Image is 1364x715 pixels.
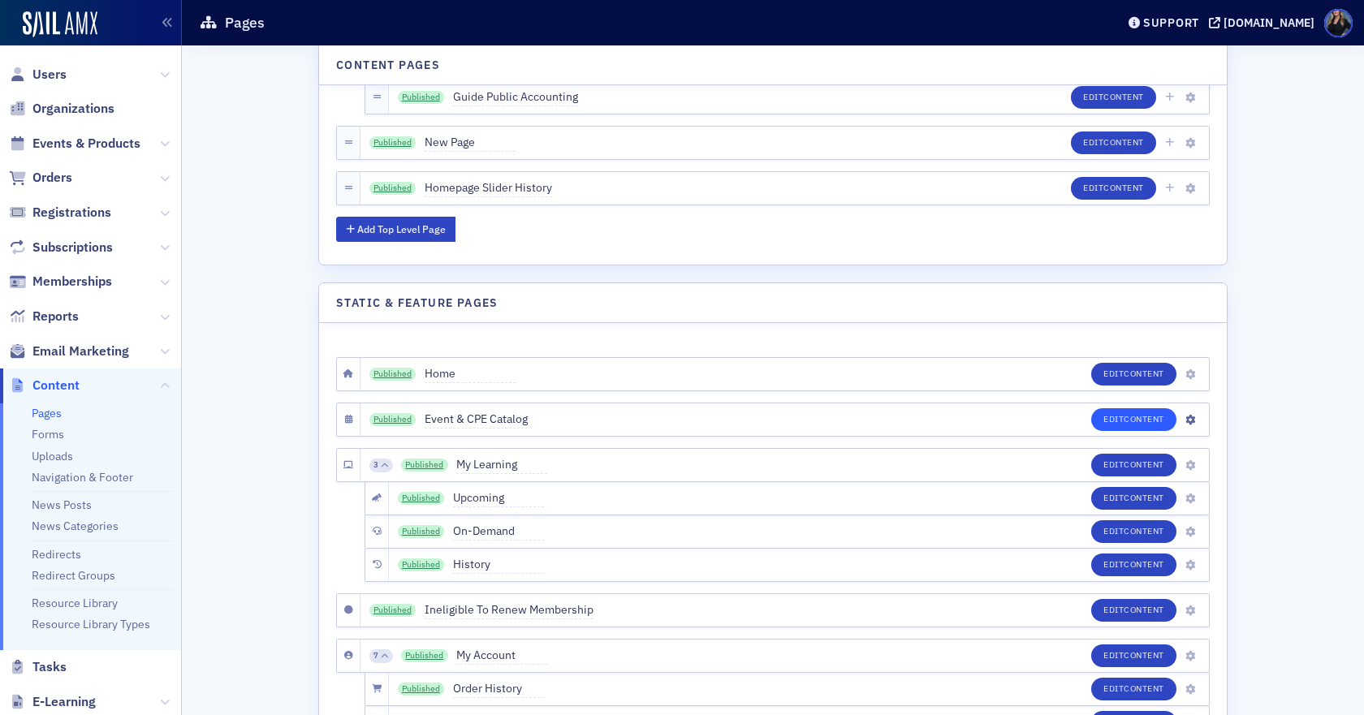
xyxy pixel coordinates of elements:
[1324,9,1353,37] span: Profile
[9,66,67,84] a: Users
[1091,363,1176,385] button: EditContent
[1071,86,1156,109] button: EditContent
[425,411,528,429] span: Event & CPE Catalog
[456,456,547,474] span: My Learning
[32,547,81,562] a: Redirects
[23,11,97,37] img: SailAMX
[398,525,445,538] a: Published
[1124,525,1164,536] span: Content
[453,489,544,507] span: Upcoming
[1209,17,1320,28] button: [DOMAIN_NAME]
[1091,599,1176,622] button: EditContent
[32,66,67,84] span: Users
[1071,177,1156,200] button: EditContent
[32,568,115,583] a: Redirect Groups
[453,680,544,698] span: Order History
[425,601,594,619] span: Ineligible To Renew Membership
[32,100,114,118] span: Organizations
[1124,459,1164,470] span: Content
[1091,487,1176,510] button: EditContent
[401,649,448,662] a: Published
[1103,136,1144,148] span: Content
[32,596,118,610] a: Resource Library
[1091,553,1176,576] button: EditContent
[1091,408,1176,431] button: EditContent
[32,658,67,676] span: Tasks
[9,273,112,291] a: Memberships
[401,459,448,472] a: Published
[32,617,150,631] a: Resource Library Types
[32,342,129,360] span: Email Marketing
[1091,454,1176,476] button: EditContent
[1143,15,1199,30] div: Support
[453,88,578,106] span: Guide Public Accounting
[32,239,113,256] span: Subscriptions
[398,683,445,696] a: Published
[32,135,140,153] span: Events & Products
[1124,604,1164,615] span: Content
[32,449,73,463] a: Uploads
[398,91,445,104] a: Published
[369,136,417,149] a: Published
[1124,649,1164,661] span: Content
[9,204,111,222] a: Registrations
[32,204,111,222] span: Registrations
[32,169,72,187] span: Orders
[9,342,129,360] a: Email Marketing
[1091,644,1176,667] button: EditContent
[32,377,80,394] span: Content
[1091,520,1176,543] button: EditContent
[369,604,417,617] a: Published
[369,182,417,195] a: Published
[32,273,112,291] span: Memberships
[1103,91,1144,102] span: Content
[1124,368,1164,379] span: Content
[425,134,516,152] span: New Page
[398,558,445,571] a: Published
[373,650,378,661] span: 7
[1124,683,1164,694] span: Content
[425,365,516,383] span: Home
[1124,558,1164,570] span: Content
[1224,15,1314,30] div: [DOMAIN_NAME]
[336,217,455,242] button: Add Top Level Page
[453,523,544,541] span: On-Demand
[9,135,140,153] a: Events & Products
[1071,131,1156,154] button: EditContent
[9,239,113,256] a: Subscriptions
[1091,678,1176,700] button: EditContent
[32,470,133,485] a: Navigation & Footer
[32,427,64,441] a: Forms
[336,295,499,312] h4: Static & Feature Pages
[1124,413,1164,424] span: Content
[373,459,378,471] span: 3
[9,100,114,118] a: Organizations
[9,308,79,325] a: Reports
[32,693,96,711] span: E-Learning
[398,492,445,505] a: Published
[336,57,440,74] h4: Content Pages
[32,308,79,325] span: Reports
[456,647,547,665] span: My Account
[453,556,544,574] span: History
[9,693,96,711] a: E-Learning
[369,368,417,381] a: Published
[32,497,92,512] a: News Posts
[32,406,62,420] a: Pages
[425,179,552,197] span: Homepage Slider History
[9,377,80,394] a: Content
[9,658,67,676] a: Tasks
[225,13,265,32] h1: Pages
[369,413,417,426] a: Published
[1124,492,1164,503] span: Content
[9,169,72,187] a: Orders
[32,519,119,533] a: News Categories
[1103,182,1144,193] span: Content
